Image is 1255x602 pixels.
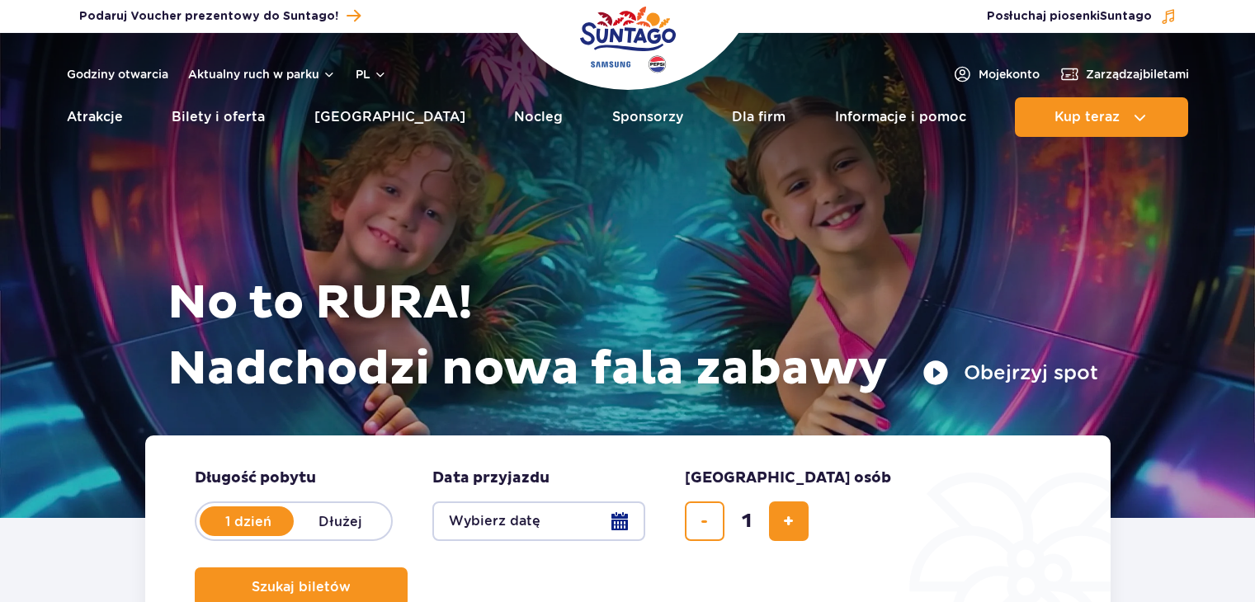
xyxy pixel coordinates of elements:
[188,68,336,81] button: Aktualny ruch w parku
[294,504,388,539] label: Dłużej
[987,8,1177,25] button: Posłuchaj piosenkiSuntago
[1054,110,1120,125] span: Kup teraz
[685,468,891,488] span: [GEOGRAPHIC_DATA] osób
[432,501,645,541] button: Wybierz datę
[835,97,966,137] a: Informacje i pomoc
[727,501,767,541] input: liczba biletów
[514,97,563,137] a: Nocleg
[1015,97,1188,137] button: Kup teraz
[201,504,295,539] label: 1 dzień
[67,97,123,137] a: Atrakcje
[356,66,387,82] button: pl
[79,5,361,27] a: Podaruj Voucher prezentowy do Suntago!
[167,270,1098,402] h1: No to RURA! Nadchodzi nowa fala zabawy
[314,97,465,137] a: [GEOGRAPHIC_DATA]
[195,468,316,488] span: Długość pobytu
[1086,66,1189,82] span: Zarządzaj biletami
[732,97,786,137] a: Dla firm
[979,66,1040,82] span: Moje konto
[67,66,168,82] a: Godziny otwarcia
[79,8,338,25] span: Podaruj Voucher prezentowy do Suntago!
[952,64,1040,84] a: Mojekonto
[685,501,724,541] button: usuń bilet
[1059,64,1189,84] a: Zarządzajbiletami
[612,97,683,137] a: Sponsorzy
[922,360,1098,386] button: Obejrzyj spot
[252,580,351,595] span: Szukaj biletów
[769,501,809,541] button: dodaj bilet
[172,97,265,137] a: Bilety i oferta
[987,8,1152,25] span: Posłuchaj piosenki
[432,468,550,488] span: Data przyjazdu
[1100,11,1152,22] span: Suntago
